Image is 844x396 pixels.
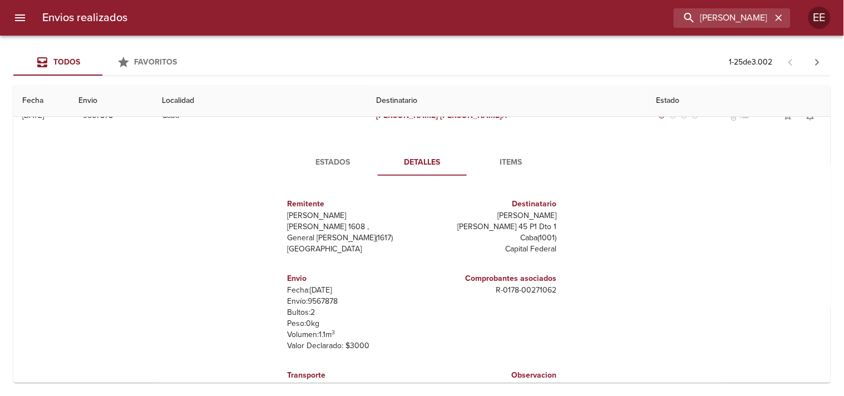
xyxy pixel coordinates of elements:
[427,285,557,296] p: R - 0178 - 00271062
[427,210,557,221] p: [PERSON_NAME]
[427,273,557,285] h6: Comprobantes asociados
[288,318,418,329] p: Peso: 0 kg
[427,382,557,393] p: Tigre [GEOGRAPHIC_DATA]
[427,369,557,382] h6: Observacion
[288,210,418,221] p: [PERSON_NAME]
[288,369,418,382] h6: Transporte
[288,329,418,340] p: Volumen: 1.1 m
[648,85,831,117] th: Estado
[288,296,418,307] p: Envío: 9567878
[808,7,831,29] div: EE
[427,244,557,255] p: Capital Federal
[729,57,773,68] p: 1 - 25 de 3.002
[7,4,33,31] button: menu
[777,56,804,67] span: Pagina anterior
[42,9,127,27] h6: Envios realizados
[288,340,418,352] p: Valor Declarado: $ 3000
[153,85,367,117] th: Localidad
[288,285,418,296] p: Fecha: [DATE]
[288,307,418,318] p: Bultos: 2
[384,156,460,170] span: Detalles
[427,198,557,210] h6: Destinatario
[288,232,418,244] p: General [PERSON_NAME] ( 1617 )
[13,49,191,76] div: Tabs Envios
[440,111,502,120] em: [PERSON_NAME]
[53,57,80,67] span: Todos
[288,244,418,255] p: [GEOGRAPHIC_DATA]
[473,156,549,170] span: Items
[288,221,418,232] p: [PERSON_NAME] 1608 ,
[427,232,557,244] p: Caba ( 1001 )
[674,8,772,28] input: buscar
[288,382,418,393] p: Transporte: Clicpaq
[22,111,44,120] div: [DATE]
[288,198,418,210] h6: Remitente
[295,156,371,170] span: Estados
[332,329,335,336] sup: 3
[70,85,153,117] th: Envio
[377,111,438,120] em: [PERSON_NAME]
[135,57,177,67] span: Favoritos
[808,7,831,29] div: Abrir información de usuario
[13,85,70,117] th: Fecha
[289,149,556,176] div: Tabs detalle de guia
[427,221,557,232] p: [PERSON_NAME] 45 P1 Dto 1
[368,85,648,117] th: Destinatario
[288,273,418,285] h6: Envio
